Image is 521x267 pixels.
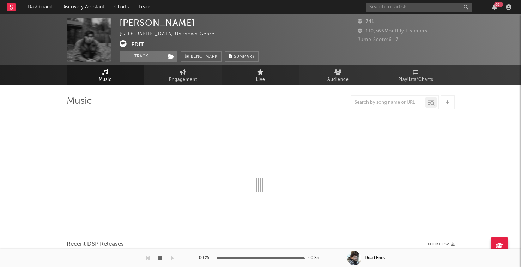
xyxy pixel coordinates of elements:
div: [PERSON_NAME] [120,18,195,28]
input: Search for artists [366,3,472,12]
span: Live [256,76,265,84]
div: 99 + [494,2,503,7]
input: Search by song name or URL [351,100,425,106]
span: Recent DSP Releases [67,240,124,249]
a: Playlists/Charts [377,65,455,85]
div: 00:25 [199,254,213,262]
div: [GEOGRAPHIC_DATA] | Unknown Genre [120,30,223,38]
a: Music [67,65,144,85]
span: Benchmark [191,53,218,61]
button: Export CSV [425,242,455,247]
span: Summary [234,55,255,59]
a: Benchmark [181,51,222,62]
span: Jump Score: 61.7 [358,37,399,42]
button: Edit [131,40,144,49]
span: Audience [327,76,349,84]
span: Playlists/Charts [398,76,433,84]
button: Summary [225,51,259,62]
span: Music [99,76,112,84]
a: Audience [299,65,377,85]
span: 110,566 Monthly Listeners [358,29,428,34]
span: Engagement [169,76,197,84]
span: 741 [358,19,374,24]
a: Live [222,65,299,85]
a: Engagement [144,65,222,85]
button: 99+ [492,4,497,10]
button: Track [120,51,164,62]
div: Dead Ends [365,255,385,261]
div: 00:25 [308,254,322,262]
